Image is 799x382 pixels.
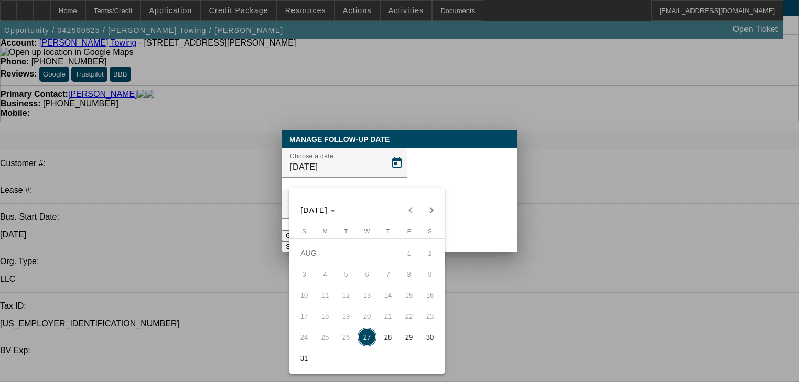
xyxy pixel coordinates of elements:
[398,264,419,285] button: August 8, 2025
[337,328,355,346] span: 26
[399,244,418,263] span: 1
[357,305,377,326] button: August 20, 2025
[294,305,315,326] button: August 17, 2025
[407,228,411,234] span: F
[337,265,355,283] span: 5
[399,286,418,304] span: 15
[428,228,431,234] span: S
[398,305,419,326] button: August 22, 2025
[420,265,439,283] span: 9
[399,328,418,346] span: 29
[419,264,440,285] button: August 9, 2025
[398,326,419,347] button: August 29, 2025
[419,243,440,264] button: August 2, 2025
[336,326,357,347] button: August 26, 2025
[336,305,357,326] button: August 19, 2025
[336,285,357,305] button: August 12, 2025
[399,265,418,283] span: 8
[398,285,419,305] button: August 15, 2025
[294,347,315,368] button: August 31, 2025
[419,326,440,347] button: August 30, 2025
[294,264,315,285] button: August 3, 2025
[379,286,397,304] span: 14
[377,285,398,305] button: August 14, 2025
[377,264,398,285] button: August 7, 2025
[316,286,334,304] span: 11
[358,286,376,304] span: 13
[294,285,315,305] button: August 10, 2025
[295,348,314,367] span: 31
[357,326,377,347] button: August 27, 2025
[398,243,419,264] button: August 1, 2025
[315,326,336,347] button: August 25, 2025
[315,305,336,326] button: August 18, 2025
[364,228,370,234] span: W
[377,305,398,326] button: August 21, 2025
[358,265,376,283] span: 6
[337,286,355,304] span: 12
[315,264,336,285] button: August 4, 2025
[295,307,314,325] span: 17
[420,328,439,346] span: 30
[322,228,327,234] span: M
[399,307,418,325] span: 22
[295,286,314,304] span: 10
[358,328,376,346] span: 27
[421,200,442,221] button: Next month
[379,307,397,325] span: 21
[420,307,439,325] span: 23
[296,201,340,220] button: Choose month and year
[377,326,398,347] button: August 28, 2025
[357,285,377,305] button: August 13, 2025
[294,243,398,264] td: AUG
[344,228,348,234] span: T
[300,206,328,214] span: [DATE]
[302,228,306,234] span: S
[420,244,439,263] span: 2
[316,265,334,283] span: 4
[420,286,439,304] span: 16
[295,265,314,283] span: 3
[358,307,376,325] span: 20
[316,307,334,325] span: 18
[419,285,440,305] button: August 16, 2025
[419,305,440,326] button: August 23, 2025
[315,285,336,305] button: August 11, 2025
[316,328,334,346] span: 25
[336,264,357,285] button: August 5, 2025
[379,328,397,346] span: 28
[386,228,390,234] span: T
[379,265,397,283] span: 7
[295,328,314,346] span: 24
[294,326,315,347] button: August 24, 2025
[357,264,377,285] button: August 6, 2025
[337,307,355,325] span: 19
